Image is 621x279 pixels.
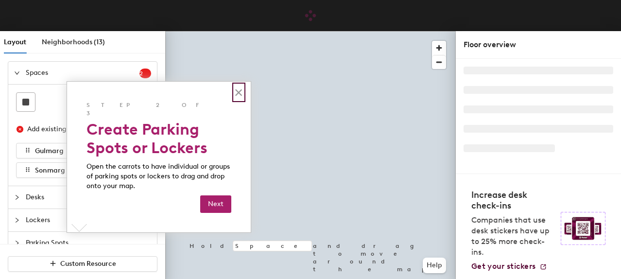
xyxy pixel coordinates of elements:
div: Floor overview [464,39,613,51]
h4: Increase desk check-ins [471,190,555,211]
span: Lockers [26,209,151,231]
span: Sonmarg [35,166,65,174]
button: Help [423,258,446,273]
span: Desks [26,186,151,209]
p: Step 2 of 3 [86,101,231,118]
span: Gulmarg [35,147,64,155]
button: Next [200,195,231,213]
span: close-circle [17,126,23,133]
img: Sticker logo [561,212,605,245]
p: Open the carrots to have individual or groups of parking spots or lockers to drag and drop onto y... [86,162,231,191]
sup: 2 [139,69,151,78]
span: Layout [4,38,26,46]
span: collapsed [14,217,20,223]
span: Neighborhoods (13) [42,38,105,46]
h2: Create Parking Spots or Lockers [86,120,231,157]
span: Spaces [26,62,139,84]
span: expanded [14,70,20,76]
p: Companies that use desk stickers have up to 25% more check-ins. [471,215,555,258]
span: collapsed [14,240,20,246]
span: 2 [139,70,151,77]
button: Close [234,85,243,100]
span: Custom Resource [60,260,116,268]
span: Get your stickers [471,262,535,271]
span: Parking Spots [26,232,151,254]
span: collapsed [14,194,20,200]
div: Add existing spaces to the map [27,124,143,135]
